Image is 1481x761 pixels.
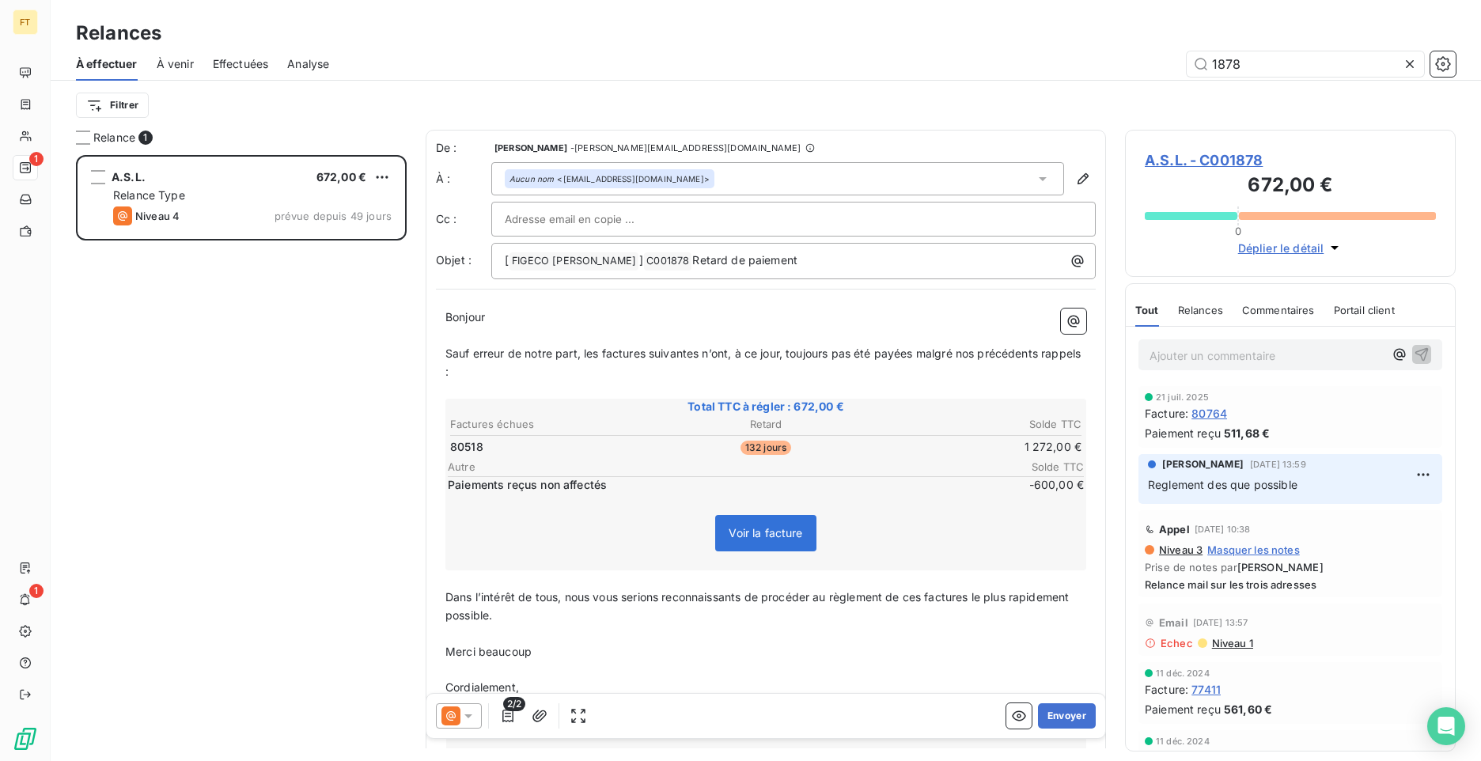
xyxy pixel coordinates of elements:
span: [DATE] 13:59 [1250,460,1306,469]
span: Retard de paiement [692,253,797,267]
span: 561,60 € [1224,701,1272,717]
span: Total TTC à régler : 672,00 € [448,399,1084,415]
span: Email [1159,616,1188,629]
span: 21 juil. 2025 [1156,392,1209,402]
span: Relance Type [113,188,185,202]
span: Autre [448,460,989,473]
span: Relance mail sur les trois adresses [1145,578,1436,591]
span: Tout [1135,304,1159,316]
img: Logo LeanPay [13,726,38,752]
span: Reglement des que possible [1148,478,1297,491]
span: Niveau 4 [135,210,180,222]
span: - [PERSON_NAME][EMAIL_ADDRESS][DOMAIN_NAME] [570,143,801,153]
span: 11 déc. 2024 [1156,736,1210,746]
span: 1 [29,584,44,598]
span: Masquer les notes [1207,543,1300,556]
span: ] [639,253,643,267]
span: Prise de notes par [1145,561,1436,574]
span: prévue depuis 49 jours [275,210,392,222]
button: Déplier le détail [1233,239,1348,257]
label: Cc : [436,211,491,227]
span: Facture : [1145,681,1188,698]
span: À effectuer [76,56,138,72]
em: Aucun nom [509,173,554,184]
span: Merci beaucoup [445,645,532,658]
span: 80764 [1191,405,1227,422]
span: [PERSON_NAME] [1237,561,1324,574]
span: Niveau 1 [1210,637,1253,649]
span: Portail client [1334,304,1395,316]
span: Déplier le détail [1238,240,1324,256]
span: Bonjour [445,310,485,324]
div: <[EMAIL_ADDRESS][DOMAIN_NAME]> [509,173,710,184]
h3: 672,00 € [1145,171,1436,203]
th: Factures échues [449,416,659,433]
span: À venir [157,56,194,72]
button: Filtrer [76,93,149,118]
span: Appel [1159,523,1190,536]
span: [PERSON_NAME] [494,143,567,153]
label: À : [436,171,491,187]
span: [DATE] 10:38 [1195,524,1251,534]
span: 0 [1235,225,1241,237]
span: Solde TTC [989,460,1084,473]
span: -600,00 € [989,477,1084,493]
span: [DATE] 13:57 [1193,618,1248,627]
td: 1 272,00 € [873,438,1082,456]
input: Adresse email en copie ... [505,207,675,231]
span: Voir la facture [729,526,802,540]
span: Cordialement, [445,680,519,694]
span: Facture : [1145,405,1188,422]
span: Analyse [287,56,329,72]
input: Rechercher [1187,51,1424,77]
th: Retard [661,416,870,433]
span: Sauf erreur de notre part, les factures suivantes n’ont, à ce jour, toujours pas été payées malgr... [445,346,1084,378]
span: 1 [138,131,153,145]
span: Relances [1178,304,1223,316]
span: 672,00 € [316,170,366,184]
span: 77411 [1191,681,1221,698]
span: 11 déc. 2024 [1156,668,1210,678]
span: Objet : [436,253,472,267]
h3: Relances [76,19,161,47]
span: Niveau 3 [1157,543,1203,556]
div: FT [13,9,38,35]
span: 2/2 [503,697,525,711]
div: grid [76,155,407,761]
span: 1 [29,152,44,166]
span: [ [505,253,509,267]
span: Relance [93,130,135,146]
span: Effectuées [213,56,269,72]
span: Paiement reçu [1145,701,1221,717]
span: Paiement reçu [1145,425,1221,441]
span: [PERSON_NAME] [1162,457,1244,471]
span: A.S.L. - C001878 [1145,150,1436,171]
span: 132 jours [740,441,791,455]
div: Open Intercom Messenger [1427,707,1465,745]
button: Envoyer [1038,703,1096,729]
span: Dans l’intérêt de tous, nous vous serions reconnaissants de procéder au règlement de ces factures... [445,590,1073,622]
span: Paiements reçus non affectés [448,477,986,493]
span: 511,68 € [1224,425,1270,441]
span: Commentaires [1242,304,1315,316]
span: FIGECO [PERSON_NAME] [509,252,638,271]
th: Solde TTC [873,416,1082,433]
span: A.S.L. [112,170,146,184]
span: 80518 [450,439,483,455]
span: C001878 [644,252,691,271]
span: De : [436,140,491,156]
span: Echec [1161,637,1193,649]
